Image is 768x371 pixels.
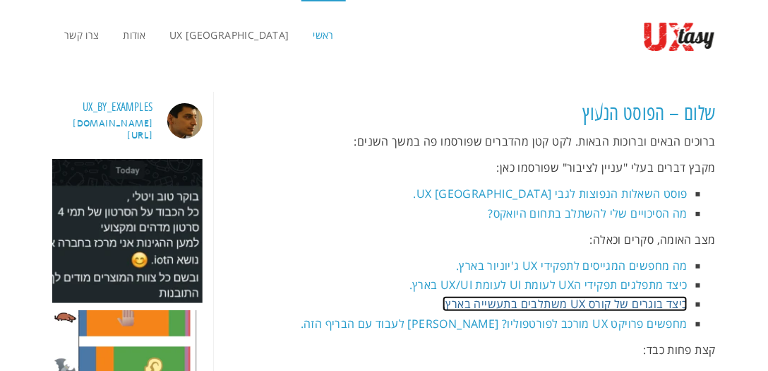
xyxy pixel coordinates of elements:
a: שלום – הפוסט הנעוץ [583,102,716,126]
p: קצת פחות כבד: [234,341,716,360]
a: כיצד מתפלגים תפקידי הUX לעומת UI לעומת UX/UI בארץ. [409,277,688,293]
span: צרו קשר [64,28,100,42]
p: ברוכים הבאים וברוכות הבאות. לקט קטן מהדברים שפורסמו פה במשך השנים: [234,132,716,151]
img: יש תמורה לחפירה 😊 [52,159,203,303]
p: מקבץ דברים בעלי "עניין לציבור" שפורסמו כאן: [234,158,716,177]
span: UX [GEOGRAPHIC_DATA] [169,28,289,42]
a: מה מחפשים המגייסים לתפקידי UX ג'יוניור בארץ. [456,258,688,273]
a: כיצד בוגרים של קורס UX משתלבים בתעשייה בארץ. [443,296,688,312]
h3: ux_by_examples [83,100,153,115]
span: ראשי [313,28,334,42]
p: מצב האומה, סקרים וכאלה: [234,230,716,249]
img: UXtasy [644,21,716,52]
span: אודות [123,28,145,42]
a: ux_by_examples [DOMAIN_NAME][URL] [52,100,203,142]
a: מחפשים פרויקט UX מורכב לפורטפוליו? [PERSON_NAME] לעבוד עם הבריף הזה. [301,316,688,331]
p: [DOMAIN_NAME][URL] [52,118,153,142]
a: מה הסיכויים שלי להשתלב בתחום היואקס? [488,206,688,221]
a: פוסט השאלות הנפוצות לגבי UX [GEOGRAPHIC_DATA]. [414,186,688,201]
